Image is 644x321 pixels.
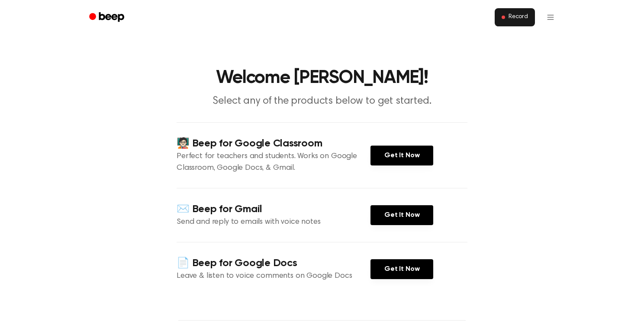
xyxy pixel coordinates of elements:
[540,7,561,28] button: Open menu
[177,256,370,270] h4: 📄 Beep for Google Docs
[177,137,370,151] h4: 🧑🏻‍🏫 Beep for Google Classroom
[177,202,370,216] h4: ✉️ Beep for Gmail
[495,8,535,26] button: Record
[509,13,528,21] span: Record
[370,259,433,279] a: Get It Now
[370,146,433,165] a: Get It Now
[83,9,132,26] a: Beep
[177,270,370,282] p: Leave & listen to voice comments on Google Docs
[100,69,544,87] h1: Welcome [PERSON_NAME]!
[177,216,370,228] p: Send and reply to emails with voice notes
[156,94,488,108] p: Select any of the products below to get started.
[177,151,370,174] p: Perfect for teachers and students. Works on Google Classroom, Google Docs, & Gmail.
[370,205,433,225] a: Get It Now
